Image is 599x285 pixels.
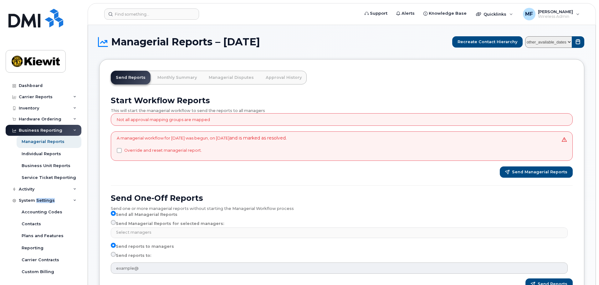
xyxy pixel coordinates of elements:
div: A managerial workflow for [DATE] was begun, on [DATE] [117,135,287,157]
label: Override and reset managerial report. [124,147,202,154]
input: Send Managerial Reports for selected managers: [111,220,116,225]
button: Send Managerial Reports [500,166,573,178]
iframe: Messenger Launcher [572,258,594,280]
label: Send reports to: [111,252,151,259]
label: Send all Managerial Reports [111,211,177,218]
a: Monthly Summary [152,71,202,84]
p: Not all approval mapping groups are mapped [117,117,210,123]
input: Send reports to managers [111,243,116,248]
div: Send one or more managerial reports without starting the Managerial Workflow process [111,203,573,211]
span: and is marked as resolved. [229,135,287,141]
span: Managerial Reports – [DATE] [111,37,260,47]
a: Send Reports [111,71,151,84]
input: Send all Managerial Reports [111,211,116,216]
h2: Start Workflow Reports [111,96,573,105]
a: Approval History [261,71,307,84]
label: Send reports to managers [111,243,174,250]
label: Send Managerial Reports for selected managers: [111,220,224,227]
span: Send Managerial Reports [512,169,567,175]
span: Recreate Contact Hierarchy [458,39,517,45]
input: Send reports to: [111,252,116,257]
a: Managerial Disputes [204,71,259,84]
h2: Send One-Off Reports [111,193,573,203]
div: This will start the managerial workflow to send the reports to all managers [111,105,573,113]
input: example@ [111,262,568,274]
button: Recreate Contact Hierarchy [452,36,523,48]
